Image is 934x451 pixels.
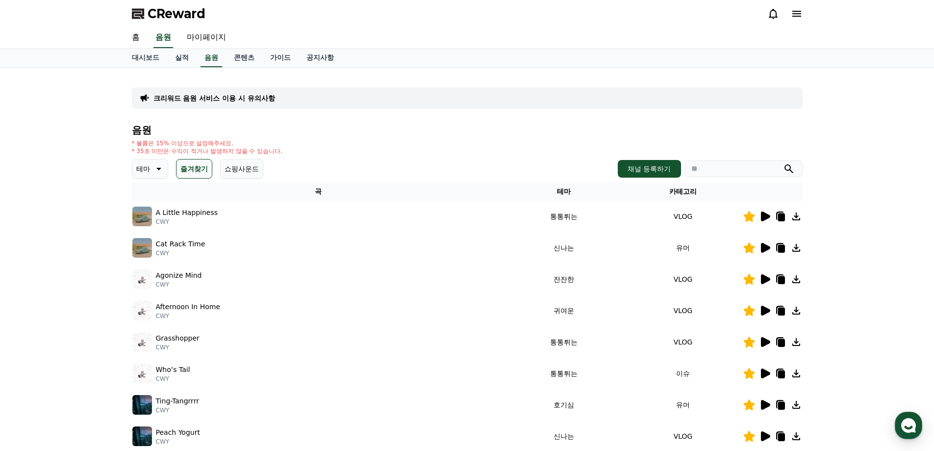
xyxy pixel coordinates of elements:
p: CWY [156,406,199,414]
button: 쇼핑사운드 [220,159,263,179]
td: 귀여운 [505,295,624,326]
p: Cat Rack Time [156,239,205,249]
p: CWY [156,218,218,226]
td: VLOG [624,295,743,326]
img: music [132,426,152,446]
a: 가이드 [262,49,299,67]
a: 마이페이지 [179,27,234,48]
p: A Little Happiness [156,208,218,218]
th: 카테고리 [624,183,743,201]
span: CReward [148,6,205,22]
a: 설정 [126,311,188,336]
td: VLOG [624,264,743,295]
img: music [132,301,152,320]
a: 실적 [167,49,197,67]
td: 유머 [624,232,743,264]
a: 음원 [201,49,222,67]
p: * 볼륨은 15% 이상으로 설정해주세요. [132,139,283,147]
p: Agonize Mind [156,270,202,281]
p: CWY [156,438,200,446]
th: 곡 [132,183,505,201]
a: 공지사항 [299,49,342,67]
img: music [132,332,152,352]
span: 홈 [31,326,37,334]
th: 테마 [505,183,624,201]
p: CWY [156,249,205,257]
a: 홈 [3,311,65,336]
p: 테마 [136,162,150,176]
img: music [132,364,152,383]
td: VLOG [624,326,743,358]
a: 대시보드 [124,49,167,67]
td: 잔잔한 [505,264,624,295]
td: 통통튀는 [505,358,624,389]
button: 테마 [132,159,168,179]
a: 콘텐츠 [226,49,262,67]
a: CReward [132,6,205,22]
button: 채널 등록하기 [618,160,681,178]
img: music [132,269,152,289]
p: CWY [156,344,200,351]
td: 유머 [624,389,743,421]
p: Ting-Tangrrrr [156,396,199,406]
p: Who’s Tail [156,365,190,375]
img: music [132,395,152,415]
p: CWY [156,281,202,289]
a: 음원 [153,27,173,48]
button: 즐겨찾기 [176,159,212,179]
td: VLOG [624,201,743,232]
img: music [132,207,152,226]
p: CWY [156,312,221,320]
img: music [132,238,152,258]
a: 대화 [65,311,126,336]
a: 홈 [124,27,148,48]
a: 크리워드 음원 서비스 이용 시 유의사항 [153,93,275,103]
span: 설정 [151,326,163,334]
td: 통통튀는 [505,326,624,358]
p: Afternoon In Home [156,302,221,312]
td: 호기심 [505,389,624,421]
td: 신나는 [505,232,624,264]
p: CWY [156,375,190,383]
td: 통통튀는 [505,201,624,232]
p: Peach Yogurt [156,427,200,438]
td: 이슈 [624,358,743,389]
p: Grasshopper [156,333,200,344]
h4: 음원 [132,125,803,135]
p: * 35초 미만은 수익이 적거나 발생하지 않을 수 있습니다. [132,147,283,155]
span: 대화 [90,326,101,334]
